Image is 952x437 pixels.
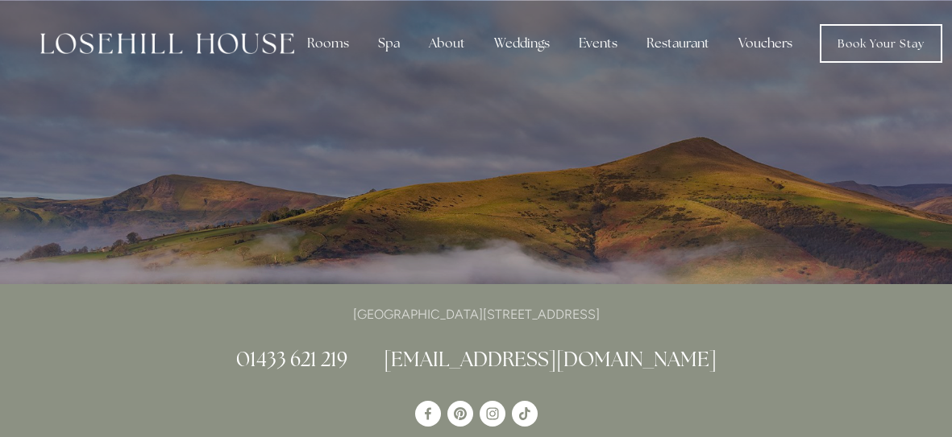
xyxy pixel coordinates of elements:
a: [EMAIL_ADDRESS][DOMAIN_NAME] [384,346,717,372]
img: Losehill House [40,33,294,54]
div: Spa [365,27,413,60]
a: Book Your Stay [820,24,942,63]
a: Losehill House Hotel & Spa [415,401,441,427]
a: Instagram [480,401,505,427]
a: Pinterest [447,401,473,427]
div: Rooms [294,27,362,60]
div: Restaurant [634,27,722,60]
div: Weddings [481,27,563,60]
a: 01433 621 219 [236,346,347,372]
div: About [416,27,478,60]
div: Events [566,27,630,60]
p: [GEOGRAPHIC_DATA][STREET_ADDRESS] [91,303,862,325]
a: TikTok [512,401,538,427]
a: Vouchers [725,27,805,60]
